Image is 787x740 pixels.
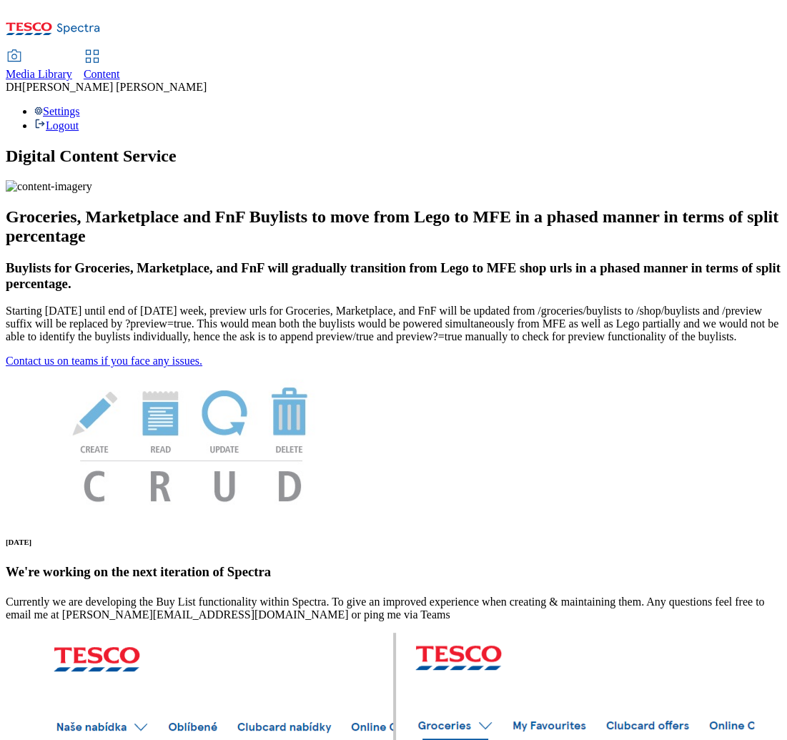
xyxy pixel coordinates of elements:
[6,68,72,80] span: Media Library
[6,596,781,621] p: Currently we are developing the Buy List functionality within Spectra. To give an improved experi...
[6,355,202,367] a: Contact us on teams if you face any issues.
[34,119,79,132] a: Logout
[6,260,781,292] h3: Buylists for Groceries, Marketplace, and FnF will gradually transition from Lego to MFE shop urls...
[6,207,781,246] h2: Groceries, Marketplace and FnF Buylists to move from Lego to MFE in a phased manner in terms of s...
[6,305,781,343] p: Starting [DATE] until end of [DATE] week, preview urls for Groceries, Marketplace, and FnF will b...
[22,81,207,93] span: [PERSON_NAME] [PERSON_NAME]
[84,51,120,81] a: Content
[6,180,92,193] img: content-imagery
[6,147,781,166] h1: Digital Content Service
[34,105,80,117] a: Settings
[6,538,781,546] h6: [DATE]
[6,81,22,93] span: DH
[84,68,120,80] span: Content
[6,564,781,580] h3: We're working on the next iteration of Spectra
[6,367,377,517] img: News Image
[6,51,72,81] a: Media Library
